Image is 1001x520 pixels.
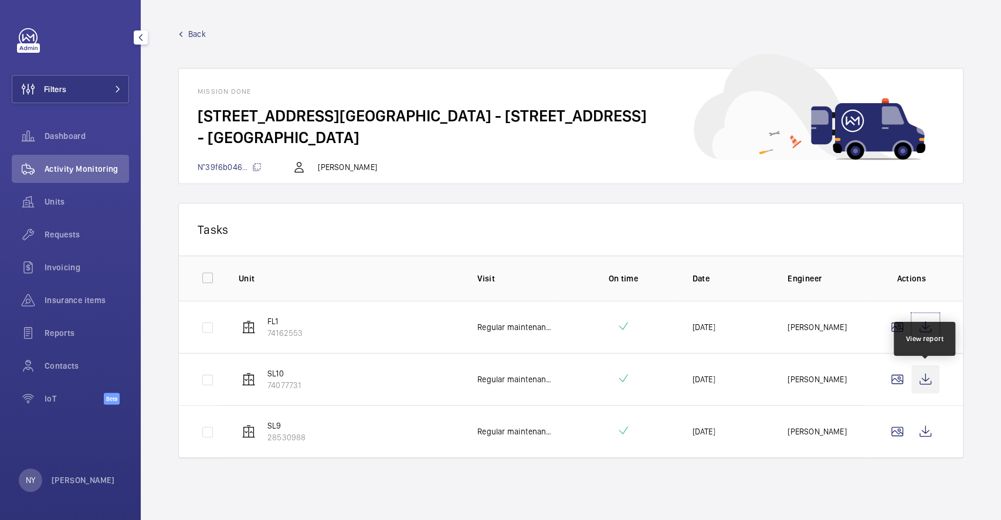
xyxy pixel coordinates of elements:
[788,426,846,437] p: [PERSON_NAME]
[198,87,944,96] h1: Mission done
[788,373,846,385] p: [PERSON_NAME]
[883,273,939,284] p: Actions
[242,424,256,439] img: elevator.svg
[477,321,554,333] p: Regular maintenance
[267,379,301,391] p: 74077731
[45,261,129,273] span: Invoicing
[52,474,115,486] p: [PERSON_NAME]
[45,294,129,306] span: Insurance items
[45,327,129,339] span: Reports
[198,105,944,127] h2: [STREET_ADDRESS][GEOGRAPHIC_DATA] - [STREET_ADDRESS]
[477,426,554,437] p: Regular maintenance
[12,75,129,103] button: Filters
[788,321,846,333] p: [PERSON_NAME]
[45,130,129,142] span: Dashboard
[477,373,554,385] p: Regular maintenance
[267,431,306,443] p: 28530988
[692,321,715,333] p: [DATE]
[26,474,35,486] p: NY
[905,334,944,344] div: View report
[267,315,303,327] p: FL1
[198,127,944,148] h2: - [GEOGRAPHIC_DATA]
[477,273,554,284] p: Visit
[45,393,104,405] span: IoT
[692,426,715,437] p: [DATE]
[198,162,262,172] span: N°39f6b046...
[267,327,303,339] p: 74162553
[788,273,864,284] p: Engineer
[45,360,129,372] span: Contacts
[318,161,376,173] p: [PERSON_NAME]
[188,28,206,40] span: Back
[267,420,306,431] p: SL9
[45,163,129,175] span: Activity Monitoring
[694,54,925,160] img: car delivery
[242,320,256,334] img: elevator.svg
[267,368,301,379] p: SL10
[45,196,129,208] span: Units
[239,273,459,284] p: Unit
[692,273,769,284] p: Date
[44,83,66,95] span: Filters
[692,373,715,385] p: [DATE]
[573,273,674,284] p: On time
[45,229,129,240] span: Requests
[198,222,944,237] p: Tasks
[242,372,256,386] img: elevator.svg
[104,393,120,405] span: Beta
